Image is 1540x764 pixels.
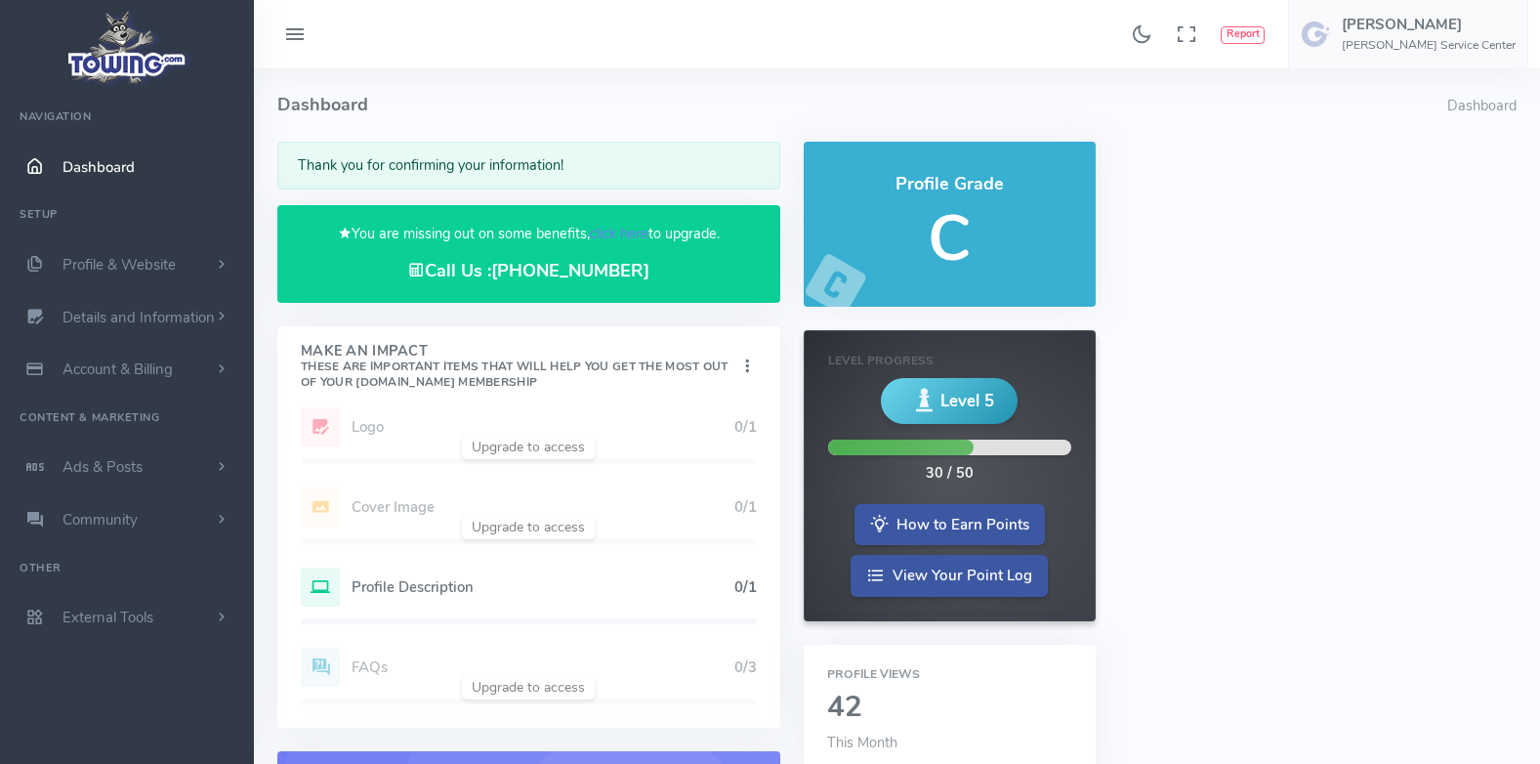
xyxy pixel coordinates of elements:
div: 30 / 50 [926,463,974,485]
span: Ads & Posts [62,457,143,477]
button: Report [1221,26,1265,44]
span: Level 5 [940,389,994,413]
h6: Level Progress [828,355,1071,367]
a: How to Earn Points [854,504,1045,546]
span: This Month [827,733,897,752]
span: Account & Billing [62,360,173,379]
h4: Make An Impact [301,344,737,391]
h4: Profile Grade [827,175,1072,194]
img: user-image [1301,19,1332,50]
h5: Profile Description [352,579,734,595]
h6: Profile Views [827,668,1072,681]
h5: 0/1 [734,579,757,595]
h5: [PERSON_NAME] [1342,17,1516,32]
small: These are important items that will help you get the most out of your [DOMAIN_NAME] Membership [301,359,728,390]
img: logo [62,6,193,89]
li: Dashboard [1447,96,1517,117]
h6: [PERSON_NAME] Service Center [1342,39,1516,52]
a: [PHONE_NUMBER] [491,259,649,282]
p: You are missing out on some benefits, to upgrade. [301,223,757,245]
h2: 42 [827,692,1072,724]
h4: Dashboard [277,68,1447,142]
a: View Your Point Log [851,555,1048,597]
h4: Call Us : [301,261,757,281]
span: External Tools [62,608,153,627]
span: Dashboard [62,157,135,177]
span: Details and Information [62,308,215,327]
div: Thank you for confirming your information! [277,142,780,190]
span: Community [62,510,138,530]
a: click here [590,224,648,243]
span: Profile & Website [62,255,176,275]
h5: C [827,204,1072,274]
